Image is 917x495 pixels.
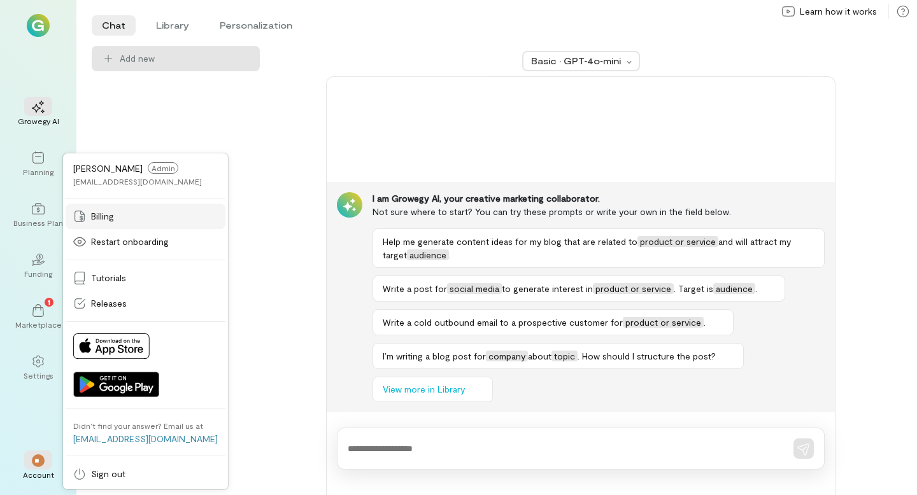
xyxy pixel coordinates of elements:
[447,283,502,294] span: social media
[24,370,53,380] div: Settings
[120,52,155,65] span: Add new
[66,461,225,487] a: Sign out
[73,333,150,359] img: Download on App Store
[373,275,785,302] button: Write a post forsocial mediato generate interest inproduct or service. Target isaudience.
[383,351,486,361] span: I’m writing a blog post for
[15,345,61,391] a: Settings
[383,236,637,247] span: Help me generate content ideas for my blog that are related to
[210,15,302,36] li: Personalization
[531,55,623,67] div: Basic · GPT‑4o‑mini
[578,351,716,361] span: . How should I structure the post?
[91,272,126,284] span: Tutorials
[73,163,143,174] span: [PERSON_NAME]
[755,283,757,294] span: .
[383,317,623,328] span: Write a cold outbound email to a prospective customer for
[13,218,63,228] div: Business Plan
[449,249,451,260] span: .
[637,236,718,247] span: product or service
[373,309,734,335] button: Write a cold outbound email to a prospective customer forproduct or service.
[73,433,218,444] a: [EMAIL_ADDRESS][DOMAIN_NAME]
[593,283,674,294] span: product or service
[66,229,225,254] a: Restart onboarding
[73,421,203,431] div: Didn’t find your answer? Email us at
[623,317,704,328] span: product or service
[373,192,825,205] div: I am Growegy AI, your creative marketing collaborator.
[91,210,114,223] span: Billing
[66,204,225,229] a: Billing
[24,268,52,279] div: Funding
[15,192,61,238] a: Business Plan
[15,141,61,187] a: Planning
[373,205,825,218] div: Not sure where to start? You can try these prompts or write your own in the field below.
[148,162,178,174] span: Admin
[407,249,449,260] span: audience
[15,243,61,289] a: Funding
[373,377,493,402] button: View more in Library
[91,235,169,248] span: Restart onboarding
[91,468,125,480] span: Sign out
[486,351,528,361] span: company
[15,90,61,136] a: Growegy AI
[15,319,62,330] div: Marketplace
[502,283,593,294] span: to generate interest in
[92,15,136,36] li: Chat
[383,383,465,396] span: View more in Library
[23,470,54,480] div: Account
[48,296,50,307] span: 1
[18,116,59,126] div: Growegy AI
[713,283,755,294] span: audience
[23,167,53,177] div: Planning
[674,283,713,294] span: . Target is
[373,228,825,268] button: Help me generate content ideas for my blog that are related toproduct or serviceand will attract ...
[704,317,706,328] span: .
[800,5,877,18] span: Learn how it works
[73,176,202,186] div: [EMAIL_ADDRESS][DOMAIN_NAME]
[528,351,551,361] span: about
[66,265,225,291] a: Tutorials
[66,291,225,316] a: Releases
[91,297,127,310] span: Releases
[551,351,578,361] span: topic
[383,283,447,294] span: Write a post for
[146,15,199,36] li: Library
[73,372,159,397] img: Get it on Google Play
[15,294,61,340] a: Marketplace
[373,343,744,369] button: I’m writing a blog post forcompanyabouttopic. How should I structure the post?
